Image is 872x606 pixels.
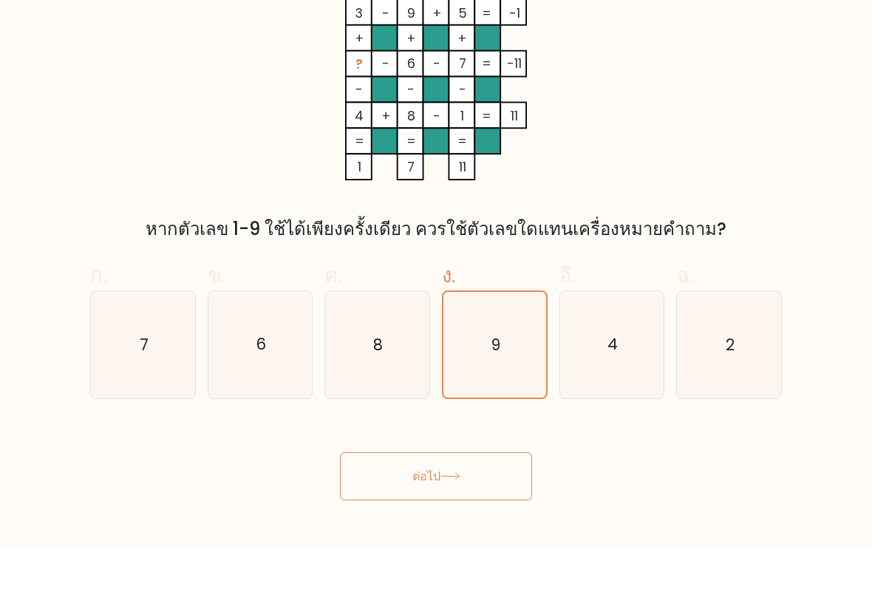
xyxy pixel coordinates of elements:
tspan: + [381,164,391,183]
tspan: -1 [509,61,520,80]
text: 7 [140,392,149,413]
font: ง. [442,319,455,347]
tspan: = [457,189,467,208]
tspan: - [382,112,389,130]
font: หากตัวเลข 1-9 ใช้ได้เพียงครั้งเดียว ควรใช้ตัวเลขใดแทนเครื่องหมายคำถาม? [146,274,726,299]
tspan: - [355,137,363,156]
tspan: 6 [407,112,415,130]
text: 4 [607,392,618,413]
font: อี. [559,319,576,347]
tspan: + [457,86,467,105]
tspan: - [459,137,466,156]
font: ก. [90,319,106,347]
tspan: = [406,189,416,208]
tspan: 4 [355,164,364,183]
tspan: 11 [511,164,518,183]
tspan: = [355,189,364,208]
tspan: + [432,61,442,80]
tspan: 5 [458,61,467,80]
tspan: = [482,164,491,183]
font: ข. [208,319,225,347]
tspan: + [406,86,416,105]
tspan: + [355,86,364,105]
font: ระดับ 7 [785,18,831,38]
tspan: = [482,61,491,80]
text: 9 [491,392,500,413]
text: 2 [726,392,735,413]
tspan: ? [355,112,363,131]
tspan: - [407,137,415,156]
tspan: 1 [358,215,361,234]
tspan: - [382,61,389,80]
tspan: 7 [407,215,415,234]
text: 6 [256,392,266,413]
tspan: 8 [407,164,415,183]
button: ต่อไป [340,510,532,558]
tspan: 1 [460,164,464,183]
tspan: - [433,112,440,130]
tspan: 11 [459,215,466,234]
tspan: - [433,164,440,183]
tspan: 9 [407,61,415,80]
text: 8 [374,392,384,413]
font: ต่อไป [412,525,440,542]
tspan: -11 [507,112,522,130]
tspan: = [482,112,491,130]
font: ฉ. [676,319,694,347]
tspan: 7 [459,112,466,130]
tspan: 3 [355,61,363,80]
font: 3:18 [41,18,69,38]
font: ค. [324,319,341,347]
